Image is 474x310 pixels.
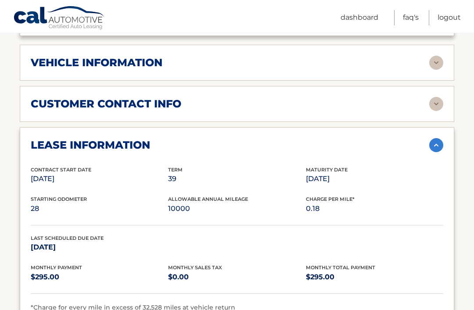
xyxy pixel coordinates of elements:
span: Maturity Date [306,167,348,173]
p: 0.18 [306,203,443,215]
p: $295.00 [306,271,443,283]
span: Contract Start Date [31,167,91,173]
span: Starting Odometer [31,196,87,202]
a: Cal Automotive [13,6,105,31]
p: $0.00 [168,271,305,283]
a: Dashboard [341,10,378,25]
span: Last Scheduled Due Date [31,235,104,241]
h2: lease information [31,139,150,152]
span: Term [168,167,183,173]
span: Monthly Payment [31,264,82,271]
p: [DATE] [31,241,168,253]
p: [DATE] [31,173,168,185]
span: Charge Per Mile* [306,196,355,202]
img: accordion-rest.svg [429,97,443,111]
p: 28 [31,203,168,215]
span: Monthly Total Payment [306,264,375,271]
p: 10000 [168,203,305,215]
span: Allowable Annual Mileage [168,196,248,202]
span: Monthly Sales Tax [168,264,222,271]
img: accordion-active.svg [429,138,443,152]
a: FAQ's [403,10,419,25]
img: accordion-rest.svg [429,56,443,70]
p: 39 [168,173,305,185]
p: [DATE] [306,173,443,185]
h2: vehicle information [31,56,162,69]
a: Logout [438,10,461,25]
h2: customer contact info [31,97,181,110]
p: $295.00 [31,271,168,283]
